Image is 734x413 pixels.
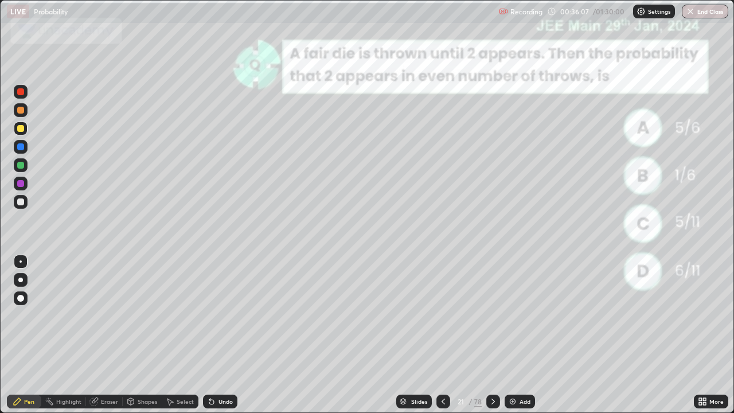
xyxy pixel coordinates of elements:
[520,399,530,404] div: Add
[177,399,194,404] div: Select
[474,396,482,407] div: 78
[682,5,728,18] button: End Class
[508,397,517,406] img: add-slide-button
[218,399,233,404] div: Undo
[10,7,26,16] p: LIVE
[709,399,724,404] div: More
[34,7,68,16] p: Probability
[648,9,670,14] p: Settings
[686,7,695,16] img: end-class-cross
[411,399,427,404] div: Slides
[56,399,81,404] div: Highlight
[637,7,646,16] img: class-settings-icons
[138,399,157,404] div: Shapes
[510,7,542,16] p: Recording
[468,398,472,405] div: /
[101,399,118,404] div: Eraser
[455,398,466,405] div: 21
[24,399,34,404] div: Pen
[499,7,508,16] img: recording.375f2c34.svg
